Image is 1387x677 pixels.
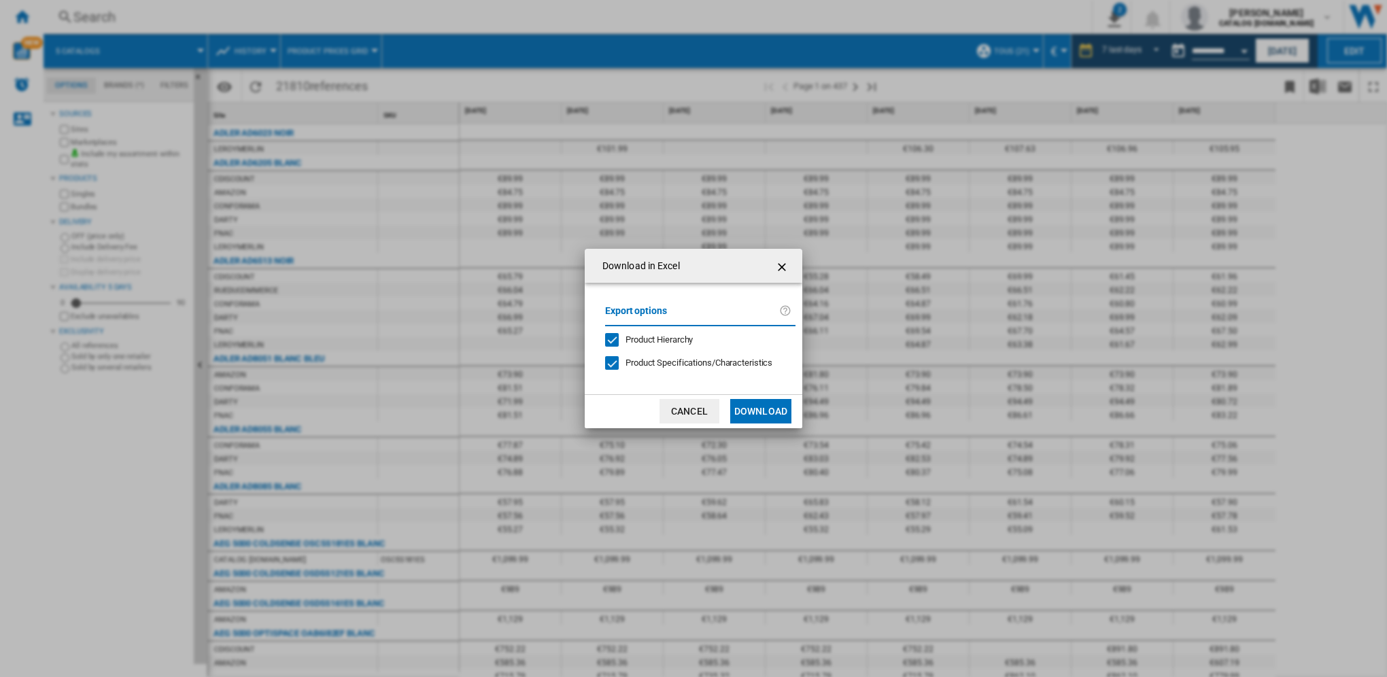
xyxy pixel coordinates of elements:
[605,303,779,328] label: Export options
[770,252,797,279] button: getI18NText('BUTTONS.CLOSE_DIALOG')
[626,334,693,345] span: Product Hierarchy
[730,399,791,423] button: Download
[775,259,791,275] ng-md-icon: getI18NText('BUTTONS.CLOSE_DIALOG')
[596,260,680,273] h4: Download in Excel
[626,358,772,368] span: Product Specifications/Characteristics
[585,249,802,428] md-dialog: Download in ...
[626,357,772,369] div: Only applies to Category View
[605,333,785,346] md-checkbox: Product Hierarchy
[660,399,719,423] button: Cancel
